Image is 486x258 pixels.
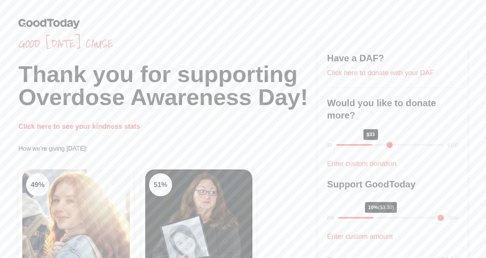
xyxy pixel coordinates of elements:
[327,141,332,149] div: $1
[327,233,393,240] a: Enter custom amount
[18,18,80,29] img: GoodToday
[18,63,318,109] h1: Thank you for supporting Overdose Awareness Day!
[18,123,140,130] a: Click here to see your kindness stats
[447,141,458,149] div: $100
[327,178,458,191] h3: Support GoodToday
[26,173,49,196] div: 49 %
[18,37,318,51] span: Good [DATE] cause
[327,69,434,77] a: Click here to donate with your DAF
[149,173,172,196] div: 51 %
[18,144,318,153] p: How we're giving [DATE]:
[327,160,396,168] a: Enter custom donation
[448,214,458,222] div: 30%
[327,52,458,64] h3: Have a DAF?
[378,204,394,210] span: ($3.30)
[327,97,458,122] h3: Would you like to donate more?
[363,129,378,140] div: $33
[365,202,397,213] div: 10%
[327,214,334,222] div: 0%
